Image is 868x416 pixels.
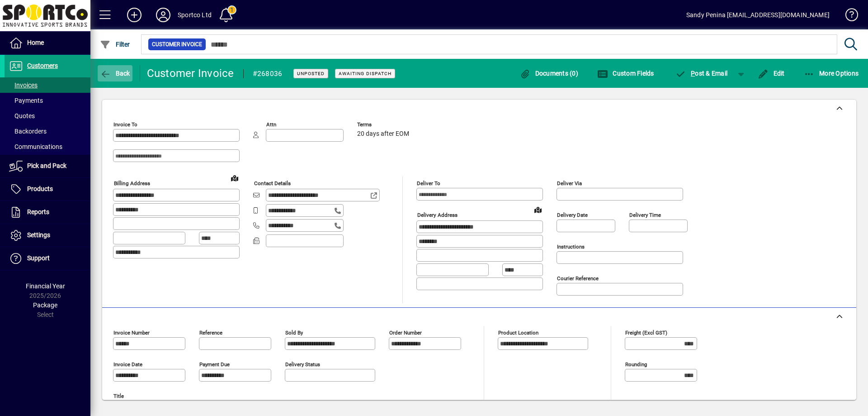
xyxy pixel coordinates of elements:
[839,2,857,31] a: Knowledge Base
[27,162,66,169] span: Pick and Pack
[675,70,728,77] span: ost & Email
[625,361,647,368] mat-label: Rounding
[597,70,654,77] span: Custom Fields
[804,70,859,77] span: More Options
[285,361,320,368] mat-label: Delivery status
[27,62,58,69] span: Customers
[178,8,212,22] div: Sportco Ltd
[120,7,149,23] button: Add
[9,128,47,135] span: Backorders
[517,65,580,81] button: Documents (0)
[519,70,578,77] span: Documents (0)
[557,244,585,250] mat-label: Instructions
[147,66,234,81] div: Customer Invoice
[5,93,90,108] a: Payments
[266,121,276,128] mat-label: Attn
[357,122,411,128] span: Terms
[27,231,50,239] span: Settings
[27,208,49,215] span: Reports
[199,361,230,368] mat-label: Payment due
[498,330,538,336] mat-label: Product location
[417,180,440,186] mat-label: Deliver To
[100,70,130,77] span: Back
[758,70,785,77] span: Edit
[5,77,90,93] a: Invoices
[227,171,242,185] a: View on map
[671,65,732,81] button: Post & Email
[27,39,44,46] span: Home
[149,7,178,23] button: Profile
[113,361,142,368] mat-label: Invoice date
[755,65,787,81] button: Edit
[595,65,656,81] button: Custom Fields
[389,330,422,336] mat-label: Order number
[9,97,43,104] span: Payments
[5,155,90,177] a: Pick and Pack
[9,112,35,120] span: Quotes
[90,65,140,81] app-page-header-button: Back
[113,393,124,399] mat-label: Title
[691,70,695,77] span: P
[5,124,90,139] a: Backorders
[5,178,90,201] a: Products
[557,180,582,186] mat-label: Deliver via
[27,254,50,262] span: Support
[27,185,53,192] span: Products
[629,212,661,218] mat-label: Delivery time
[5,247,90,270] a: Support
[531,202,545,217] a: View on map
[5,139,90,154] a: Communications
[100,41,130,48] span: Filter
[9,81,38,89] span: Invoices
[98,36,132,53] button: Filter
[357,130,409,138] span: 20 days after EOM
[339,71,392,77] span: Awaiting Dispatch
[26,282,65,290] span: Financial Year
[5,108,90,124] a: Quotes
[686,8,830,22] div: Sandy Penina [EMAIL_ADDRESS][DOMAIN_NAME]
[557,212,588,218] mat-label: Delivery date
[5,224,90,247] a: Settings
[113,330,150,336] mat-label: Invoice number
[98,65,132,81] button: Back
[625,330,667,336] mat-label: Freight (excl GST)
[557,275,599,282] mat-label: Courier Reference
[253,67,283,81] div: #268036
[152,40,202,49] span: Customer Invoice
[297,71,325,77] span: Unposted
[5,201,90,224] a: Reports
[113,121,137,128] mat-label: Invoice To
[199,330,222,336] mat-label: Reference
[802,65,861,81] button: More Options
[5,32,90,54] a: Home
[33,301,57,309] span: Package
[9,143,62,150] span: Communications
[285,330,303,336] mat-label: Sold by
